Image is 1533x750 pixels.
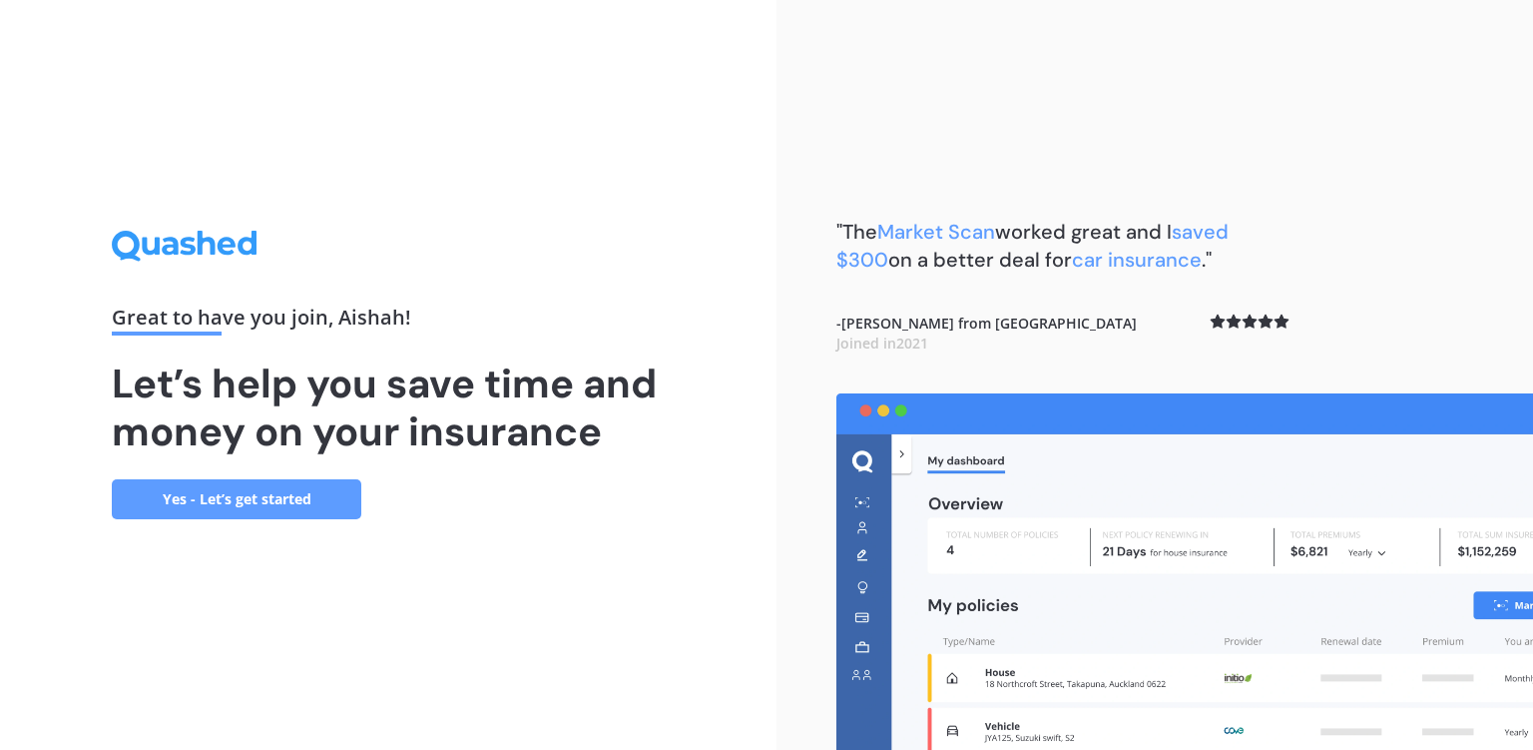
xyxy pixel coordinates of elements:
[836,314,1137,353] b: - [PERSON_NAME] from [GEOGRAPHIC_DATA]
[836,334,928,353] span: Joined in 2021
[877,219,995,245] span: Market Scan
[1072,247,1202,273] span: car insurance
[112,479,361,519] a: Yes - Let’s get started
[112,308,665,336] div: Great to have you join , Aishah !
[112,360,665,455] h1: Let’s help you save time and money on your insurance
[836,393,1533,750] img: dashboard.webp
[836,219,1229,273] b: "The worked great and I on a better deal for ."
[836,219,1229,273] span: saved $300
